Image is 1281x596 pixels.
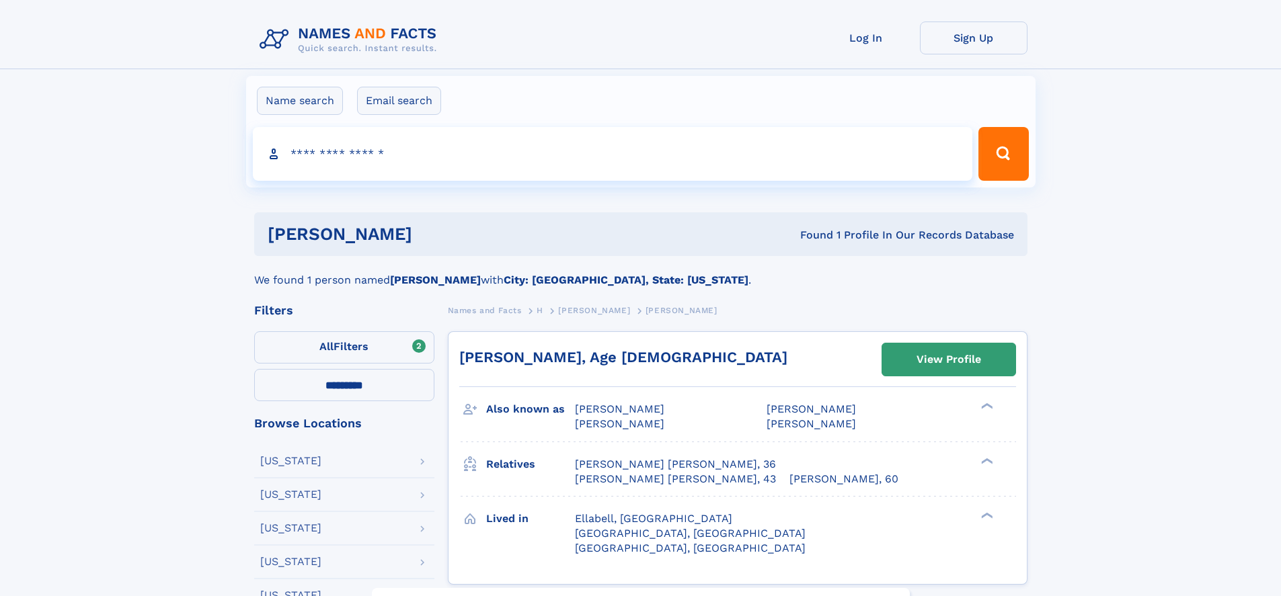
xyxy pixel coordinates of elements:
b: City: [GEOGRAPHIC_DATA], State: [US_STATE] [504,273,748,286]
span: All [319,340,334,353]
span: [PERSON_NAME] [646,306,717,315]
h3: Relatives [486,453,575,476]
a: H [537,302,543,318]
span: [PERSON_NAME] [767,402,856,415]
a: Sign Up [920,22,1027,54]
span: [PERSON_NAME] [558,306,630,315]
div: [US_STATE] [260,489,321,500]
div: Filters [254,304,434,316]
span: [PERSON_NAME] [575,417,664,430]
div: View Profile [917,344,981,375]
label: Email search [357,87,441,115]
div: Browse Locations [254,417,434,429]
div: We found 1 person named with . [254,256,1027,288]
span: [GEOGRAPHIC_DATA], [GEOGRAPHIC_DATA] [575,527,806,540]
h3: Lived in [486,507,575,530]
b: [PERSON_NAME] [390,273,481,286]
a: [PERSON_NAME], Age [DEMOGRAPHIC_DATA] [459,349,787,366]
div: ❯ [978,511,994,519]
button: Search Button [978,127,1028,181]
span: H [537,306,543,315]
span: [PERSON_NAME] [575,402,664,415]
div: Found 1 Profile In Our Records Database [606,228,1014,243]
a: [PERSON_NAME] [PERSON_NAME], 36 [575,457,776,472]
a: [PERSON_NAME] [558,302,630,318]
div: [US_STATE] [260,456,321,466]
a: [PERSON_NAME] [PERSON_NAME], 43 [575,472,776,486]
input: search input [253,127,973,181]
img: Logo Names and Facts [254,22,448,58]
a: Names and Facts [448,302,522,318]
label: Name search [257,87,343,115]
h1: [PERSON_NAME] [268,226,607,243]
a: Log In [812,22,920,54]
h3: Also known as [486,398,575,421]
span: Ellabell, [GEOGRAPHIC_DATA] [575,512,732,525]
label: Filters [254,331,434,364]
div: ❯ [978,456,994,465]
div: ❯ [978,402,994,411]
div: [US_STATE] [260,556,321,567]
span: [PERSON_NAME] [767,417,856,430]
div: [US_STATE] [260,523,321,534]
span: [GEOGRAPHIC_DATA], [GEOGRAPHIC_DATA] [575,542,806,554]
a: View Profile [882,343,1015,376]
a: [PERSON_NAME], 60 [789,472,898,486]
